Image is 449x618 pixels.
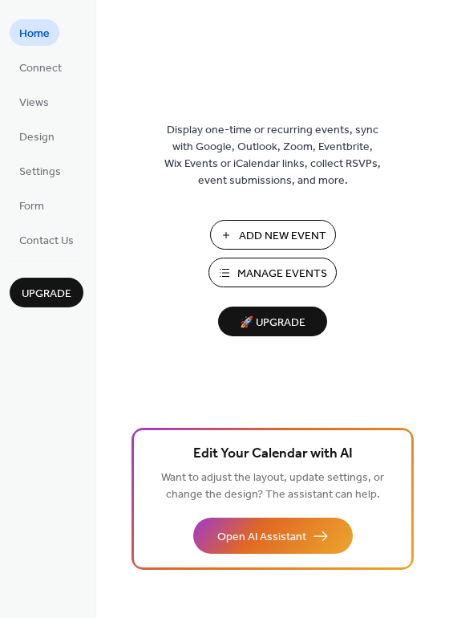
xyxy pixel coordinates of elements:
[10,278,83,307] button: Upgrade
[218,307,327,336] button: 🚀 Upgrade
[193,443,353,466] span: Edit Your Calendar with AI
[161,467,384,506] span: Want to adjust the layout, update settings, or change the design? The assistant can help.
[10,19,59,46] a: Home
[10,226,83,253] a: Contact Us
[22,286,71,303] span: Upgrade
[10,88,59,115] a: Views
[210,220,336,250] button: Add New Event
[237,266,327,283] span: Manage Events
[10,192,54,218] a: Form
[19,164,61,181] span: Settings
[19,198,44,215] span: Form
[164,122,381,189] span: Display one-time or recurring events, sync with Google, Outlook, Zoom, Eventbrite, Wix Events or ...
[239,228,326,245] span: Add New Event
[10,123,64,149] a: Design
[228,312,318,334] span: 🚀 Upgrade
[19,129,55,146] span: Design
[208,258,337,287] button: Manage Events
[217,529,306,546] span: Open AI Assistant
[19,233,74,250] span: Contact Us
[10,54,71,80] a: Connect
[19,95,49,112] span: Views
[193,518,353,554] button: Open AI Assistant
[19,60,62,77] span: Connect
[19,26,50,43] span: Home
[10,157,71,184] a: Settings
